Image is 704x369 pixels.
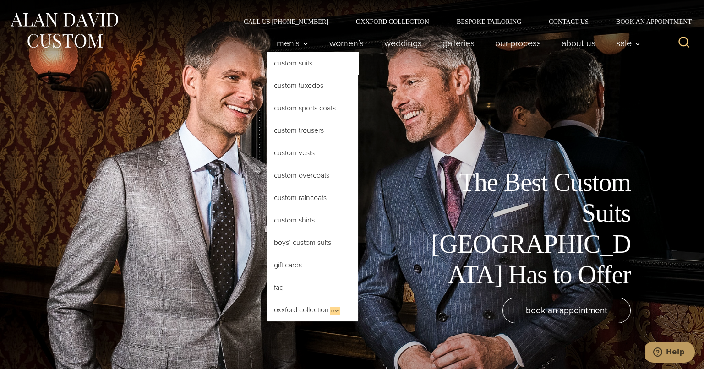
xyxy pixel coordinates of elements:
[267,119,358,141] a: Custom Trousers
[443,18,535,25] a: Bespoke Tailoring
[535,18,602,25] a: Contact Us
[606,34,646,52] button: Sale sub menu toggle
[342,18,443,25] a: Oxxford Collection
[267,254,358,276] a: Gift Cards
[526,304,607,317] span: book an appointment
[602,18,695,25] a: Book an Appointment
[673,32,695,54] button: View Search Form
[485,34,551,52] a: Our Process
[267,277,358,298] a: FAQ
[551,34,606,52] a: About Us
[267,52,358,74] a: Custom Suits
[330,307,340,315] span: New
[267,97,358,119] a: Custom Sports Coats
[502,298,631,323] a: book an appointment
[319,34,374,52] a: Women’s
[9,10,119,51] img: Alan David Custom
[267,34,319,52] button: Child menu of Men’s
[645,342,695,364] iframe: Opens a widget where you can chat to one of our agents
[267,164,358,186] a: Custom Overcoats
[267,34,646,52] nav: Primary Navigation
[267,187,358,209] a: Custom Raincoats
[230,18,695,25] nav: Secondary Navigation
[267,75,358,97] a: Custom Tuxedos
[230,18,342,25] a: Call Us [PHONE_NUMBER]
[267,299,358,321] a: Oxxford CollectionNew
[267,142,358,164] a: Custom Vests
[267,209,358,231] a: Custom Shirts
[374,34,432,52] a: weddings
[425,167,631,290] h1: The Best Custom Suits [GEOGRAPHIC_DATA] Has to Offer
[267,232,358,254] a: Boys’ Custom Suits
[432,34,485,52] a: Galleries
